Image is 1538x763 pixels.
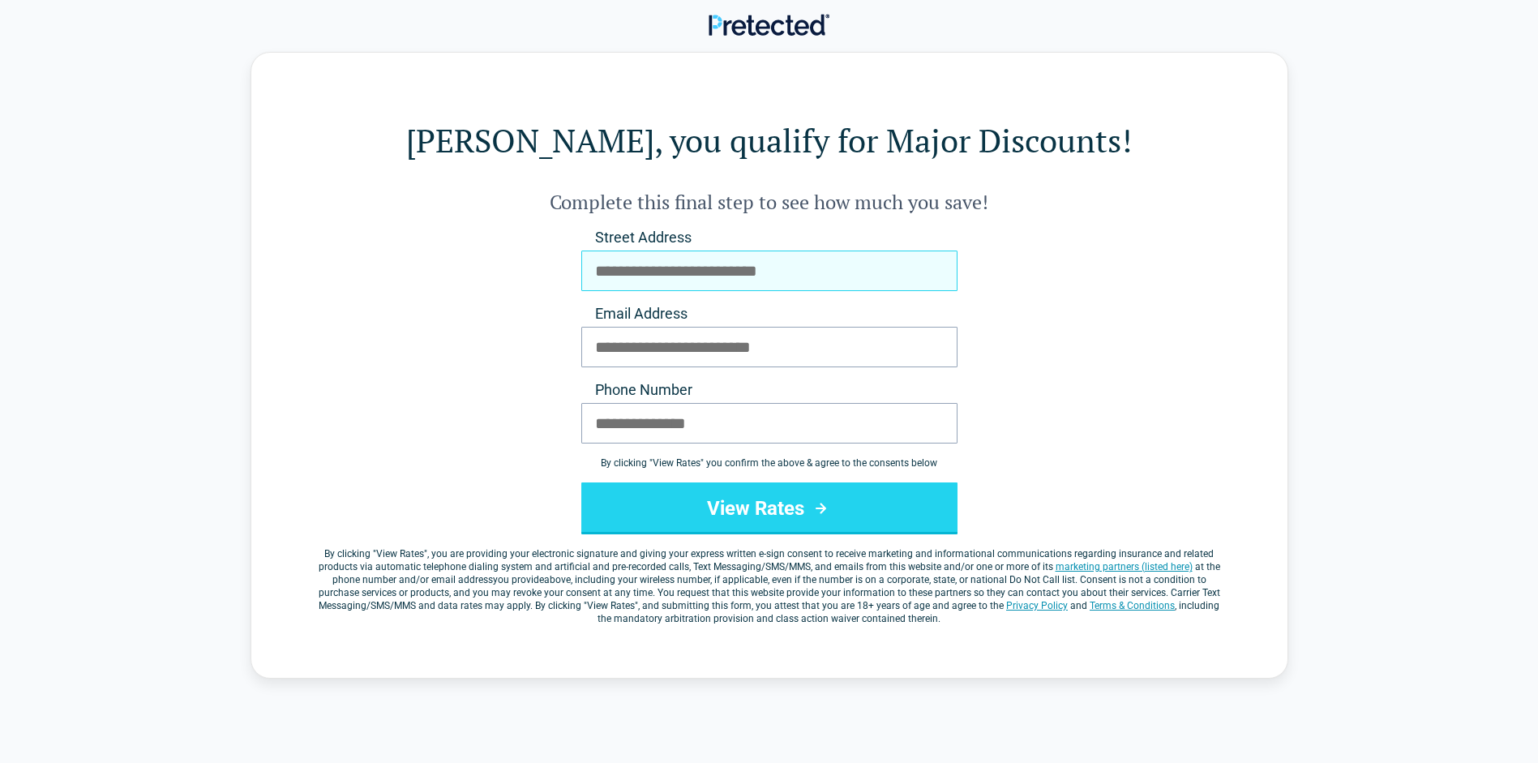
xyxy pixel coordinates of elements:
[581,304,958,324] label: Email Address
[1056,561,1193,572] a: marketing partners (listed here)
[316,189,1223,215] h2: Complete this final step to see how much you save!
[376,548,424,559] span: View Rates
[316,118,1223,163] h1: [PERSON_NAME], you qualify for Major Discounts!
[1090,600,1175,611] a: Terms & Conditions
[581,380,958,400] label: Phone Number
[581,228,958,247] label: Street Address
[316,547,1223,625] label: By clicking " ", you are providing your electronic signature and giving your express written e-si...
[581,457,958,469] div: By clicking " View Rates " you confirm the above & agree to the consents below
[1006,600,1068,611] a: Privacy Policy
[581,482,958,534] button: View Rates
